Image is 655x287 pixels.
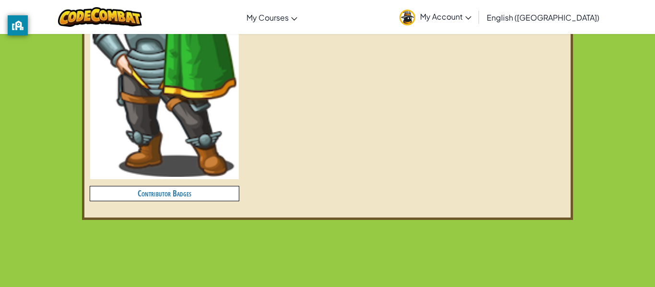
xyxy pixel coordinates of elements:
span: My Account [420,11,471,22]
a: My Account [395,2,476,32]
img: CodeCombat logo [58,7,142,27]
span: English ([GEOGRAPHIC_DATA]) [487,12,599,23]
a: English ([GEOGRAPHIC_DATA]) [482,4,604,30]
h4: Contributor Badges [90,186,239,200]
button: privacy banner [8,15,28,35]
a: My Courses [242,4,302,30]
img: avatar [399,10,415,25]
span: My Courses [246,12,289,23]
